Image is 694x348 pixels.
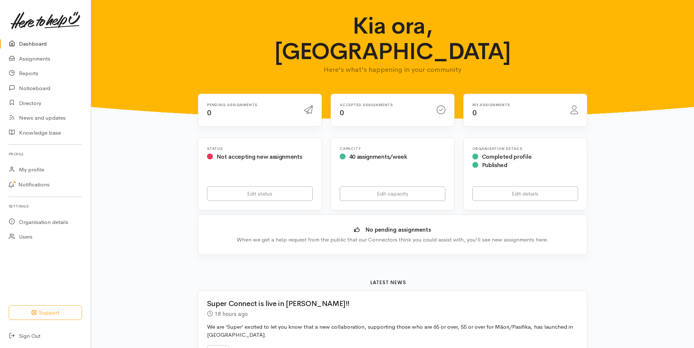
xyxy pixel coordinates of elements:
h6: Accepted assignments [340,103,428,107]
h6: Status [207,147,313,151]
h6: Profile [9,149,82,159]
p: Here's what's happening in your community [251,65,535,75]
b: No pending assignments [366,226,431,233]
a: Edit capacity [340,186,445,201]
h6: Settings [9,201,82,211]
span: 0 [472,108,477,117]
span: Completed profile [482,153,532,161]
p: We are ‘Super’ excited to let you know that a new collaboration, supporting those who are 65 or o... [207,323,578,339]
a: Edit status [207,186,313,201]
button: Support [9,305,82,320]
a: Edit details [472,186,578,201]
h1: Kia ora, [GEOGRAPHIC_DATA] [251,13,535,65]
span: Not accepting new assignments [217,153,302,161]
h6: Pending assignments [207,103,295,107]
h6: Capacity [340,147,445,151]
span: 40 assignments/week [349,153,407,161]
h6: My assignments [472,103,562,107]
span: 0 [340,108,344,117]
div: When we get a help request from the public that our Connectors think you could assist with, you'l... [209,236,576,244]
time: 18 hours ago [214,310,248,318]
span: Published [482,161,507,169]
h2: Super Connect is live in [PERSON_NAME]!! [207,300,569,308]
b: Latest news [370,279,406,286]
span: 0 [207,108,211,117]
h6: Organisation Details [472,147,578,151]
